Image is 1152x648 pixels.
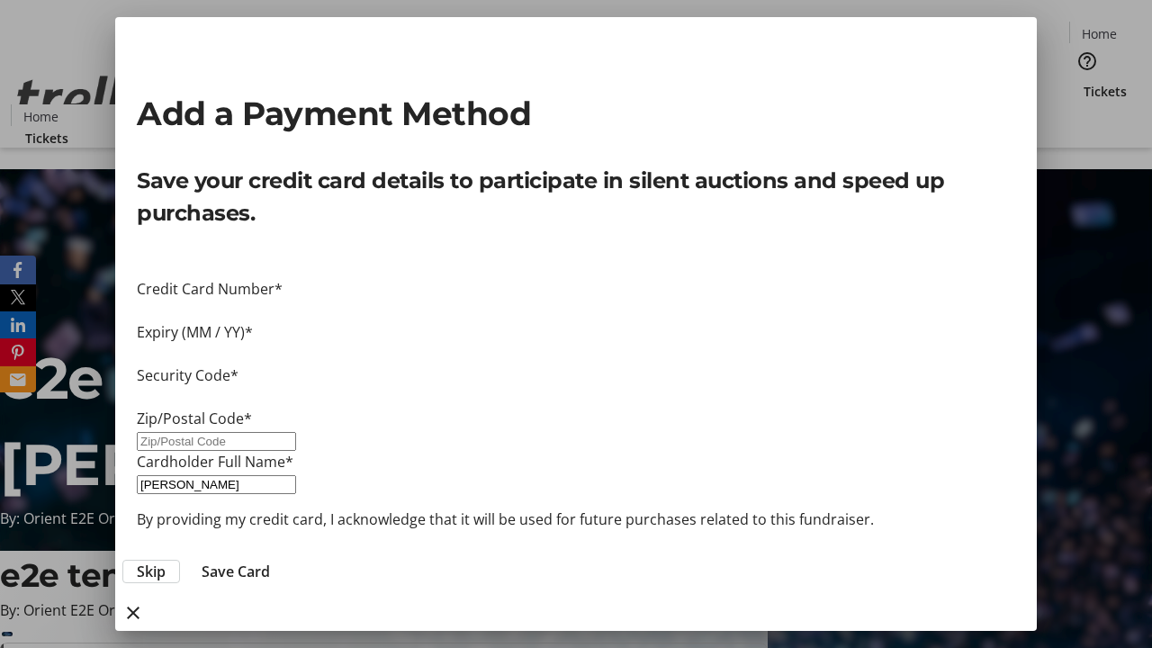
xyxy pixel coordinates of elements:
[137,508,1015,530] p: By providing my credit card, I acknowledge that it will be used for future purchases related to t...
[137,386,1015,408] iframe: Secure CVC input frame
[137,432,296,451] input: Zip/Postal Code
[137,165,1015,229] p: Save your credit card details to participate in silent auctions and speed up purchases.
[137,89,1015,138] h2: Add a Payment Method
[137,365,238,385] label: Security Code*
[122,560,180,583] button: Skip
[137,300,1015,321] iframe: Secure card number input frame
[202,561,270,582] span: Save Card
[115,595,151,631] button: close
[137,475,296,494] input: Card Holder Name
[137,322,253,342] label: Expiry (MM / YY)*
[137,452,293,472] label: Cardholder Full Name*
[187,561,284,582] button: Save Card
[137,279,283,299] label: Credit Card Number*
[137,561,166,582] span: Skip
[137,409,252,428] label: Zip/Postal Code*
[137,343,1015,364] iframe: Secure expiration date input frame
